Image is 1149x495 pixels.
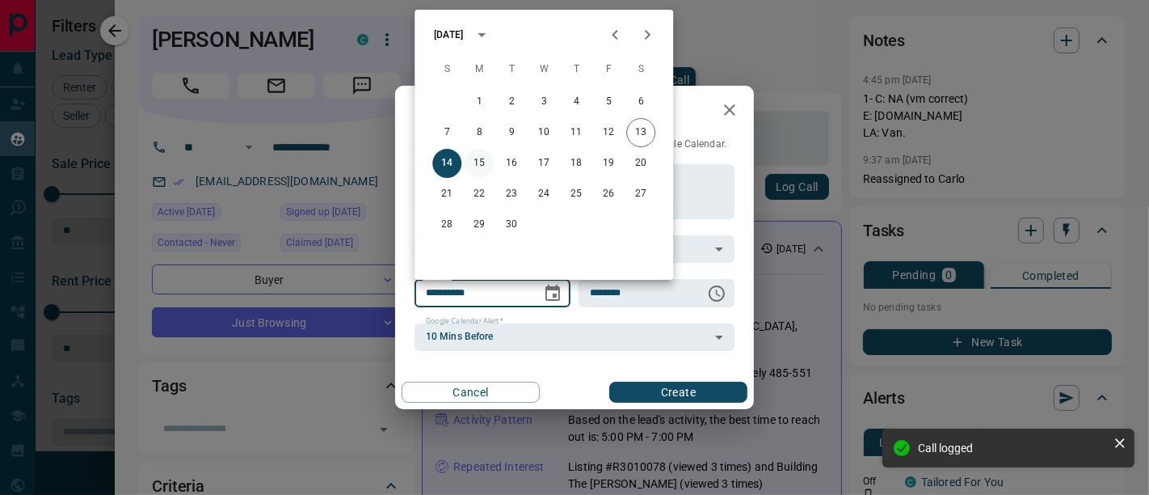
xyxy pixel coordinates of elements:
[537,277,569,310] button: Choose date, selected date is Sep 14, 2025
[626,53,655,86] span: Saturday
[626,118,655,147] button: 13
[426,316,503,327] label: Google Calendar Alert
[599,19,631,51] button: Previous month
[529,53,558,86] span: Wednesday
[594,118,623,147] button: 12
[918,442,1107,455] div: Call logged
[594,87,623,116] button: 5
[626,87,655,116] button: 6
[465,118,494,147] button: 8
[465,210,494,239] button: 29
[529,87,558,116] button: 3
[465,53,494,86] span: Monday
[594,53,623,86] span: Friday
[465,149,494,178] button: 15
[562,87,591,116] button: 4
[562,149,591,178] button: 18
[529,149,558,178] button: 17
[562,118,591,147] button: 11
[562,180,591,209] button: 25
[497,87,526,116] button: 2
[402,382,540,403] button: Cancel
[432,210,461,239] button: 28
[497,210,526,239] button: 30
[432,180,461,209] button: 21
[395,86,505,137] h2: New Task
[468,21,495,49] button: calendar view is open, switch to year view
[701,277,733,310] button: Choose time, selected time is 6:00 AM
[415,324,734,351] div: 10 Mins Before
[626,149,655,178] button: 20
[497,53,526,86] span: Tuesday
[497,180,526,209] button: 23
[631,19,663,51] button: Next month
[432,53,461,86] span: Sunday
[562,53,591,86] span: Thursday
[465,180,494,209] button: 22
[497,118,526,147] button: 9
[432,149,461,178] button: 14
[434,27,463,42] div: [DATE]
[465,87,494,116] button: 1
[626,180,655,209] button: 27
[432,118,461,147] button: 7
[609,382,747,403] button: Create
[594,180,623,209] button: 26
[529,180,558,209] button: 24
[497,149,526,178] button: 16
[529,118,558,147] button: 10
[594,149,623,178] button: 19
